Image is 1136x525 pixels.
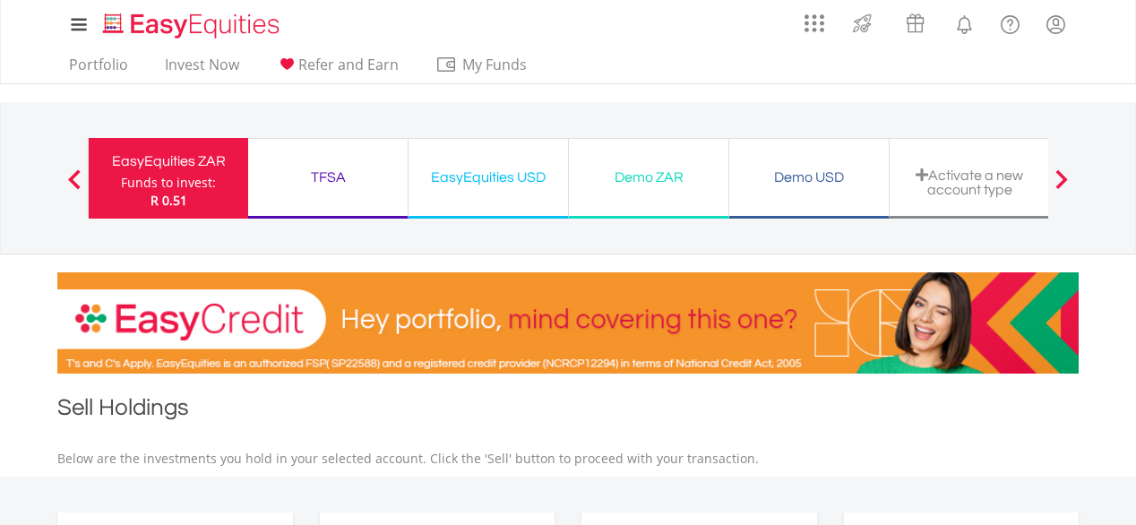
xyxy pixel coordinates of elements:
[57,392,1079,432] h1: Sell Holdings
[99,11,287,40] img: EasyEquities_Logo.png
[158,56,246,83] a: Invest Now
[805,13,824,33] img: grid-menu-icon.svg
[298,55,399,74] span: Refer and Earn
[96,4,287,40] a: Home page
[57,272,1079,374] img: EasyCredit Promotion Banner
[942,4,987,40] a: Notifications
[99,149,237,174] div: EasyEquities ZAR
[580,165,718,190] div: Demo ZAR
[740,165,878,190] div: Demo USD
[62,56,135,83] a: Portfolio
[987,4,1033,40] a: FAQ's and Support
[57,450,1079,468] p: Below are the investments you hold in your selected account. Click the 'Sell' button to proceed w...
[151,192,187,209] span: R 0.51
[259,165,397,190] div: TFSA
[848,9,877,38] img: thrive-v2.svg
[793,4,836,33] a: AppsGrid
[889,4,942,38] a: Vouchers
[121,174,216,192] div: Funds to invest:
[419,165,557,190] div: EasyEquities USD
[900,9,930,38] img: vouchers-v2.svg
[1033,4,1079,44] a: My Profile
[435,53,553,76] span: My Funds
[900,168,1038,197] div: Activate a new account type
[269,56,406,83] a: Refer and Earn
